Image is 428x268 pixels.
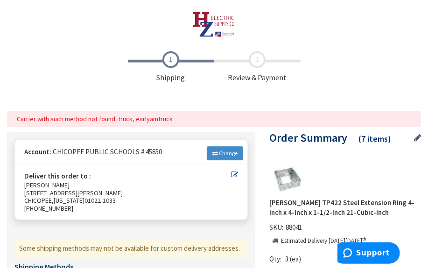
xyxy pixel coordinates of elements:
img: HZ Electric Supply [193,12,235,37]
span: Order Summary [269,131,347,145]
strong: [PERSON_NAME] TP422 Steel Extension Ring 4-Inch x 4-Inch x 1-1/2-Inch 21-Cubic-Inch [269,198,421,218]
span: Change [219,150,238,157]
strong: Account: [24,147,51,156]
strong: Deliver this order to : [24,172,91,180]
span: [US_STATE] [54,196,84,205]
span: 88041 [283,223,304,232]
span: Review & Payment [214,51,301,83]
span: [PERSON_NAME] [24,181,70,189]
div: SKU: [269,222,304,235]
span: CHICOPEE PUBLIC SCHOOLS # 45850 [53,147,162,156]
span: Shipping [128,51,214,83]
span: [PHONE_NUMBER] [24,204,73,213]
span: (7 items) [358,133,391,144]
iframe: Opens a widget where you can find more information [337,242,400,266]
span: 3 [285,254,288,263]
span: CHICOPEE, [24,196,54,205]
span: [STREET_ADDRESS][PERSON_NAME] [24,189,123,197]
p: Estimated Delivery [DATE][DATE] [281,237,366,246]
a: Change [207,146,243,160]
img: Crouse-Hinds TP422 Steel Extension Ring 4-Inch x 4-Inch x 1-1/2-Inch 21-Cubic-Inch [273,165,302,194]
span: (ea) [290,254,301,263]
span: 01022-1033 [84,196,116,205]
div: Carrier with such method not found: truck, earlyamtruck [17,115,411,123]
span: Qty [269,254,280,263]
sup: th [362,236,366,242]
div: Some shipping methods may not be available for custom delivery addresses. [14,239,248,258]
